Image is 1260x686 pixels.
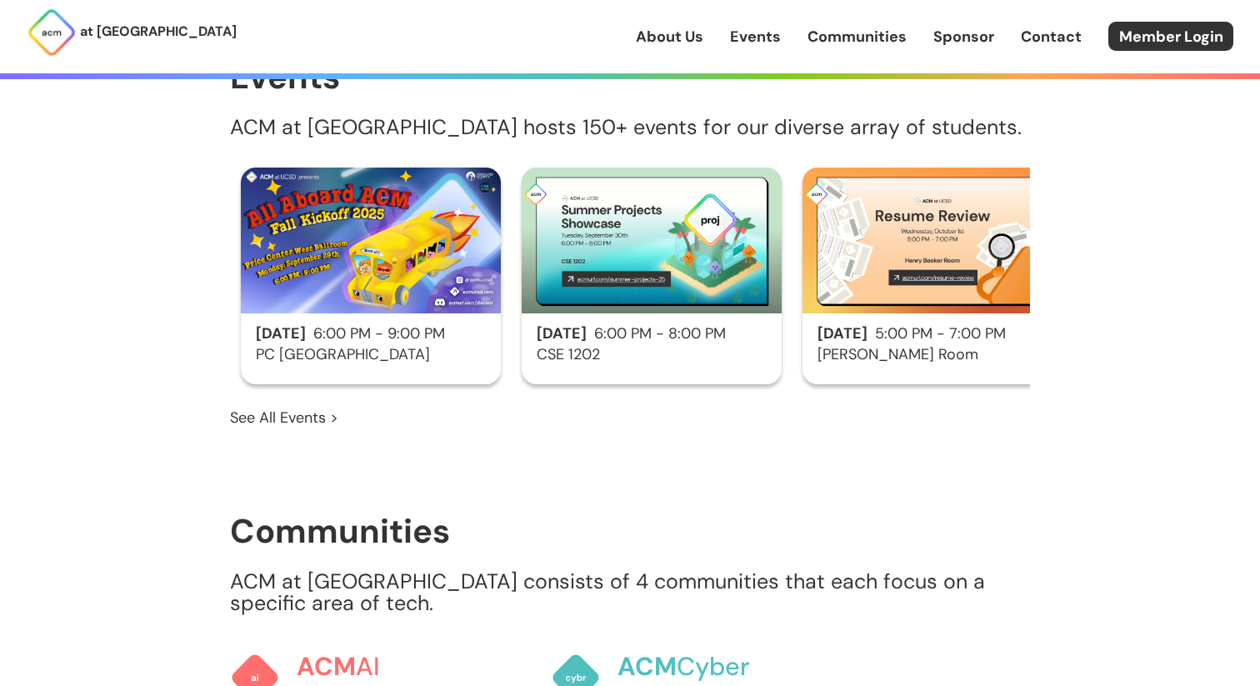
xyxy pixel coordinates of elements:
h1: Communities [230,513,1030,549]
a: at [GEOGRAPHIC_DATA] [27,8,237,58]
h3: [PERSON_NAME] Room [802,347,1062,363]
h2: 6:00 PM - 8:00 PM [522,326,782,343]
a: Contact [1021,26,1082,48]
span: ACM [297,650,356,683]
h2: 6:00 PM - 9:00 PM [241,326,501,343]
h2: 5:00 PM - 7:00 PM [802,326,1062,343]
p: ACM at [GEOGRAPHIC_DATA] consists of 4 communities that each focus on a specific area of tech. [230,571,1030,614]
h3: CSE 1202 [522,347,782,363]
span: [DATE] [817,323,867,343]
span: [DATE] [256,323,306,343]
img: ACM Logo [27,8,77,58]
span: ACM [617,650,677,683]
img: Summer Projects Showcase [522,168,782,313]
a: Communities [807,26,907,48]
a: Sponsor [933,26,994,48]
a: About Us [636,26,703,48]
img: Resume Review [802,168,1062,313]
a: Events [730,26,781,48]
span: [DATE] [537,323,587,343]
a: Member Login [1108,22,1233,51]
h3: Cyber [617,653,792,681]
p: ACM at [GEOGRAPHIC_DATA] hosts 150+ events for our diverse array of students. [230,117,1030,138]
a: See All Events > [230,407,338,428]
h3: AI [297,653,472,681]
h3: PC [GEOGRAPHIC_DATA] [241,347,501,363]
p: at [GEOGRAPHIC_DATA] [80,21,237,43]
h1: Events [230,58,1030,95]
img: Fall Kickoff [241,168,501,313]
